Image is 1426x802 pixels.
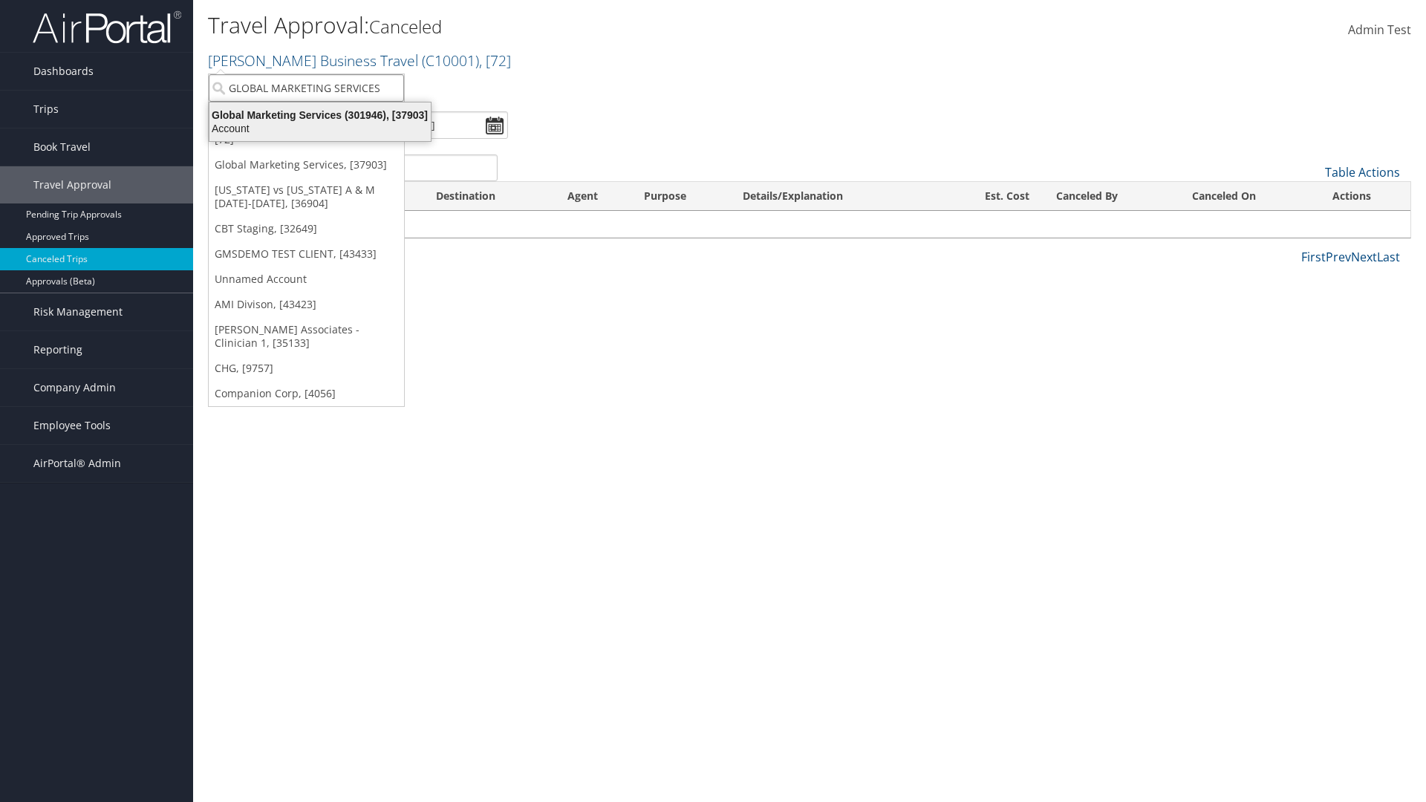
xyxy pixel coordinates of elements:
[209,74,404,102] input: Search Accounts
[1326,249,1351,265] a: Prev
[479,50,511,71] span: , [ 72 ]
[369,14,442,39] small: Canceled
[209,317,404,356] a: [PERSON_NAME] Associates - Clinician 1, [35133]
[1351,249,1377,265] a: Next
[209,241,404,267] a: GMSDEMO TEST CLIENT, [43433]
[1179,182,1318,211] th: Canceled On: activate to sort column ascending
[33,369,116,406] span: Company Admin
[208,10,1010,41] h1: Travel Approval:
[209,356,404,381] a: CHG, [9757]
[33,331,82,368] span: Reporting
[1348,22,1411,38] span: Admin Test
[201,108,440,122] div: Global Marketing Services (301946), [37903]
[940,182,1043,211] th: Est. Cost: activate to sort column ascending
[422,50,479,71] span: ( C10001 )
[33,10,181,45] img: airportal-logo.png
[631,182,729,211] th: Purpose
[33,91,59,128] span: Trips
[33,293,123,330] span: Risk Management
[208,50,511,71] a: [PERSON_NAME] Business Travel
[1377,249,1400,265] a: Last
[209,292,404,317] a: AMI Divison, [43423]
[1348,7,1411,53] a: Admin Test
[1325,164,1400,180] a: Table Actions
[209,267,404,292] a: Unnamed Account
[33,407,111,444] span: Employee Tools
[209,177,404,216] a: [US_STATE] vs [US_STATE] A & M [DATE]-[DATE], [36904]
[1301,249,1326,265] a: First
[1043,182,1179,211] th: Canceled By: activate to sort column ascending
[201,122,440,135] div: Account
[208,78,1010,97] p: Filter:
[209,216,404,241] a: CBT Staging, [32649]
[423,182,554,211] th: Destination: activate to sort column ascending
[33,166,111,203] span: Travel Approval
[554,182,631,211] th: Agent
[33,128,91,166] span: Book Travel
[209,381,404,406] a: Companion Corp, [4056]
[729,182,940,211] th: Details/Explanation
[33,445,121,482] span: AirPortal® Admin
[209,211,1410,238] td: No data available in table
[33,53,94,90] span: Dashboards
[209,152,404,177] a: Global Marketing Services, [37903]
[1319,182,1410,211] th: Actions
